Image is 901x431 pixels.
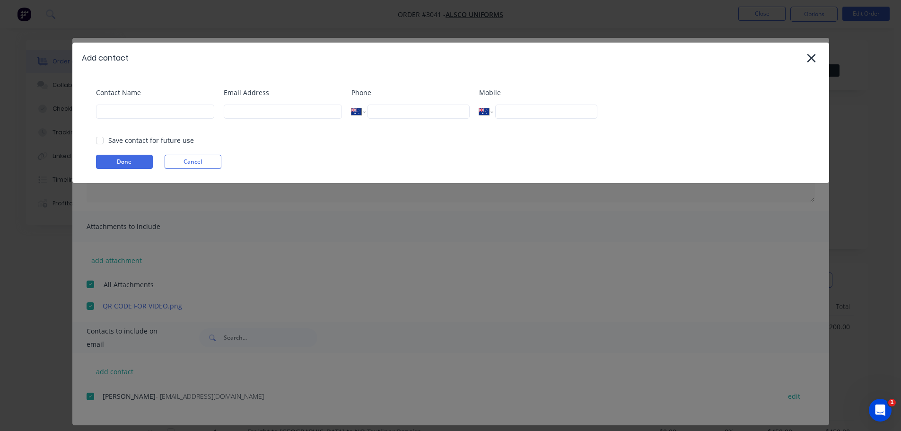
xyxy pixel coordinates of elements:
[224,88,342,97] label: Email Address
[6,4,24,22] button: go back
[108,135,194,145] div: Save contact for future use
[165,155,221,169] button: Cancel
[166,4,183,21] div: Close
[479,88,597,97] label: Mobile
[96,155,153,169] button: Done
[888,399,896,406] span: 1
[351,88,470,97] label: Phone
[82,53,129,64] div: Add contact
[869,399,892,422] iframe: Intercom live chat
[96,88,214,97] label: Contact Name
